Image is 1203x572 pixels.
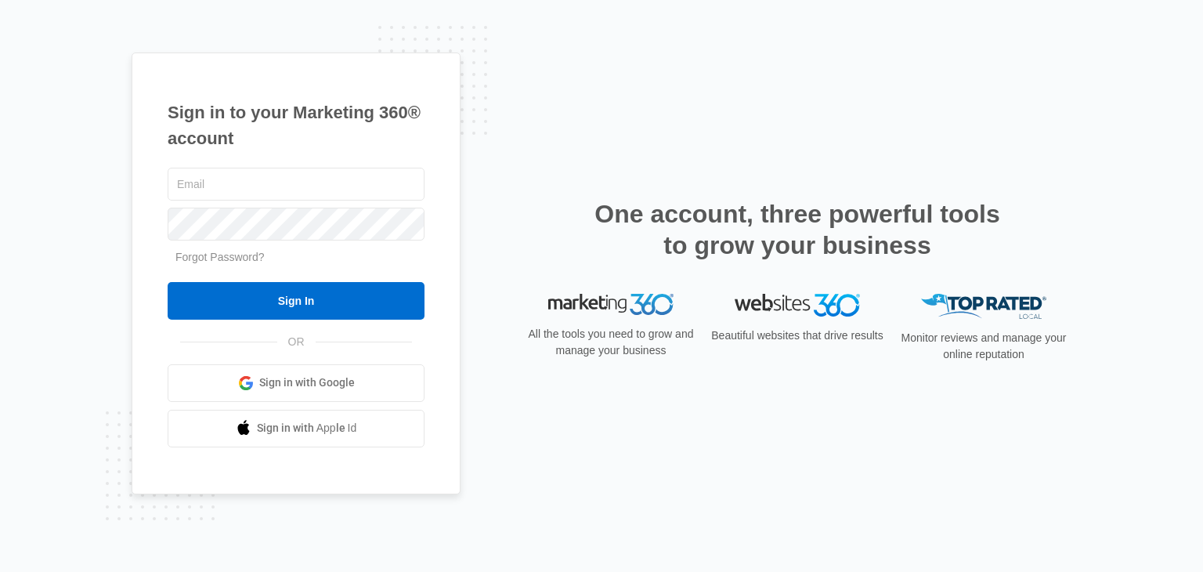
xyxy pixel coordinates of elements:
a: Sign in with Apple Id [168,410,424,447]
span: OR [277,334,316,350]
h2: One account, three powerful tools to grow your business [590,198,1005,261]
img: Marketing 360 [548,294,674,316]
a: Forgot Password? [175,251,265,263]
span: Sign in with Apple Id [257,420,357,436]
input: Sign In [168,282,424,320]
h1: Sign in to your Marketing 360® account [168,100,424,151]
img: Top Rated Local [921,294,1046,320]
p: All the tools you need to grow and manage your business [523,326,699,359]
p: Monitor reviews and manage your online reputation [896,330,1071,363]
input: Email [168,168,424,201]
span: Sign in with Google [259,375,355,391]
p: Beautiful websites that drive results [710,328,885,344]
img: Websites 360 [735,294,860,317]
a: Sign in with Google [168,364,424,402]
